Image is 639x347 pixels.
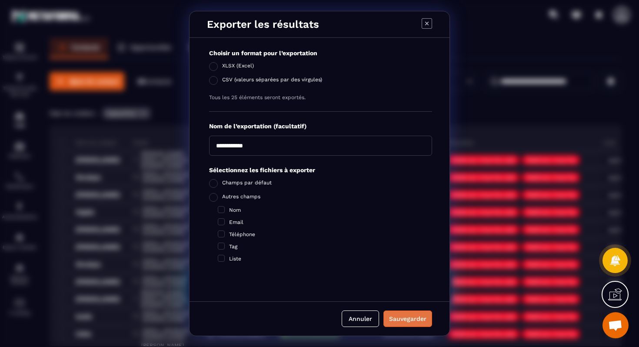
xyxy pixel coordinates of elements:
p: Tous les 25 éléments seront exportés. [209,94,432,101]
span: Nom [229,207,241,213]
span: Tag [229,244,237,250]
span: Autres champs [222,194,260,202]
span: XLSX (Excel) [222,63,254,71]
div: Sauvegarder [389,314,426,323]
a: Ouvrir le chat [602,312,629,338]
span: CSV (valeurs séparées par des virgules) [222,77,322,85]
span: Liste [229,256,241,262]
span: Email [229,219,243,225]
p: Sélectionnez les fichiers à exporter [209,166,432,174]
span: Champs par défaut [222,180,272,188]
span: Téléphone [229,231,255,237]
p: Choisir un format pour l’exportation [209,49,432,57]
p: Exporter les résultats [207,18,319,30]
p: Nom de l’exportation (facultatif) [209,122,432,130]
button: Sauvegarder [383,310,432,327]
button: Annuler [342,310,379,327]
